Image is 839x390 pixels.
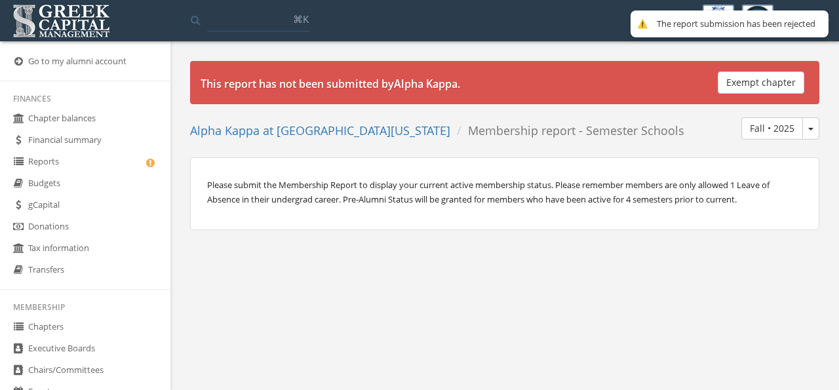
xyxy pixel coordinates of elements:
[657,18,815,29] div: The report submission has been rejected
[207,178,802,206] p: Please submit the Membership Report to display your current active membership status. Please reme...
[637,18,650,29] div: ⚠️
[741,117,803,140] button: Fall • 2025
[293,12,309,26] span: ⌘K
[718,71,804,94] button: Exempt chapter
[190,123,450,138] a: Alpha Kappa at [GEOGRAPHIC_DATA][US_STATE]
[781,5,829,27] div: B Saha
[201,77,460,91] strong: This report has not been submitted by Alpha Kappa .
[802,117,819,140] button: Fall • 2025
[450,123,684,140] li: Membership report - Semester Schools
